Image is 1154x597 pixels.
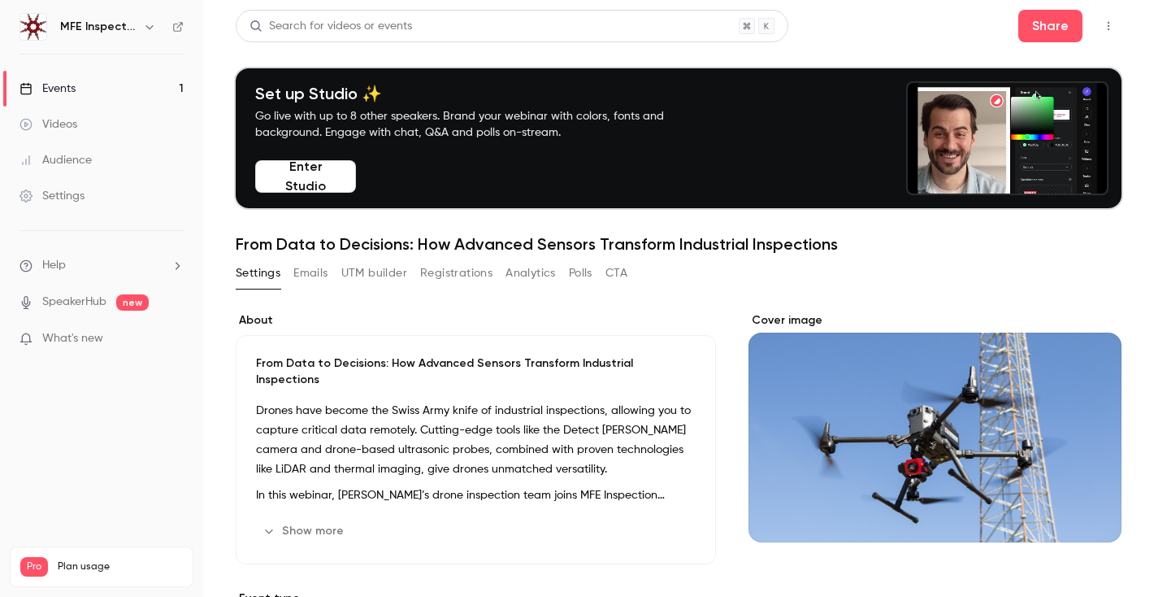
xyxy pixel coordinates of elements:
[236,312,716,329] label: About
[256,401,696,479] p: Drones have become the Swiss Army knife of industrial inspections, allowing you to capture critic...
[1018,10,1082,42] button: Share
[20,557,48,577] span: Pro
[255,84,702,103] h4: Set up Studio ✨
[293,260,328,286] button: Emails
[58,560,183,573] span: Plan usage
[236,234,1121,254] h1: From Data to Decisions: How Advanced Sensors Transform Industrial Inspections
[420,260,492,286] button: Registrations
[748,312,1121,329] label: Cover image
[20,116,77,133] div: Videos
[60,19,137,35] h6: MFE Inspection Solutions
[20,152,92,168] div: Audience
[748,312,1121,543] section: Cover image
[569,260,592,286] button: Polls
[256,486,696,505] p: In this webinar, [PERSON_NAME]’s drone inspection team joins MFE Inspection Solutions to share re...
[164,332,184,346] iframe: Noticeable Trigger
[256,518,354,544] button: Show more
[42,257,66,274] span: Help
[605,260,627,286] button: CTA
[255,160,356,193] button: Enter Studio
[42,330,103,347] span: What's new
[236,260,280,286] button: Settings
[255,108,702,141] p: Go live with up to 8 other speakers. Brand your webinar with colors, fonts and background. Engage...
[42,294,106,311] a: SpeakerHub
[20,257,184,274] li: help-dropdown-opener
[20,188,85,204] div: Settings
[256,355,696,388] p: From Data to Decisions: How Advanced Sensors Transform Industrial Inspections
[20,81,76,97] div: Events
[341,260,407,286] button: UTM builder
[505,260,556,286] button: Analytics
[20,14,46,40] img: MFE Inspection Solutions
[116,294,149,311] span: new
[249,18,412,35] div: Search for videos or events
